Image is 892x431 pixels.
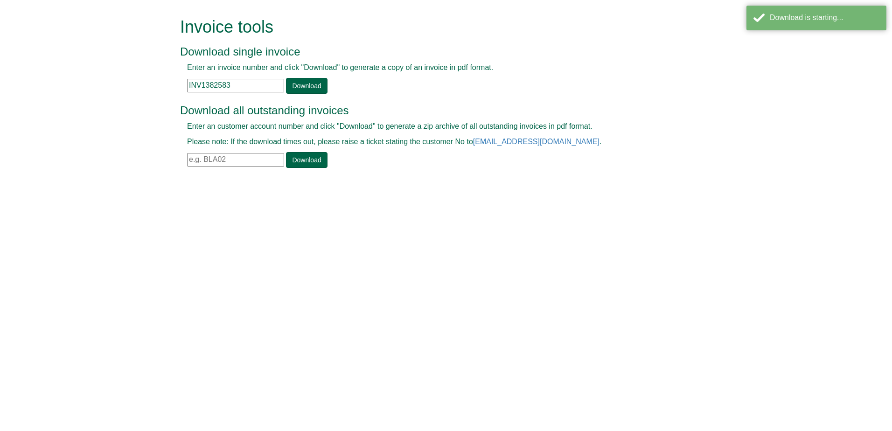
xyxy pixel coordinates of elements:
div: Download is starting... [770,13,879,23]
p: Please note: If the download times out, please raise a ticket stating the customer No to . [187,137,684,147]
h3: Download all outstanding invoices [180,104,691,117]
a: Download [286,78,327,94]
input: e.g. BLA02 [187,153,284,167]
p: Enter an customer account number and click "Download" to generate a zip archive of all outstandin... [187,121,684,132]
p: Enter an invoice number and click "Download" to generate a copy of an invoice in pdf format. [187,63,684,73]
input: e.g. INV1234 [187,79,284,92]
h1: Invoice tools [180,18,691,36]
a: [EMAIL_ADDRESS][DOMAIN_NAME] [473,138,599,146]
a: Download [286,152,327,168]
h3: Download single invoice [180,46,691,58]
